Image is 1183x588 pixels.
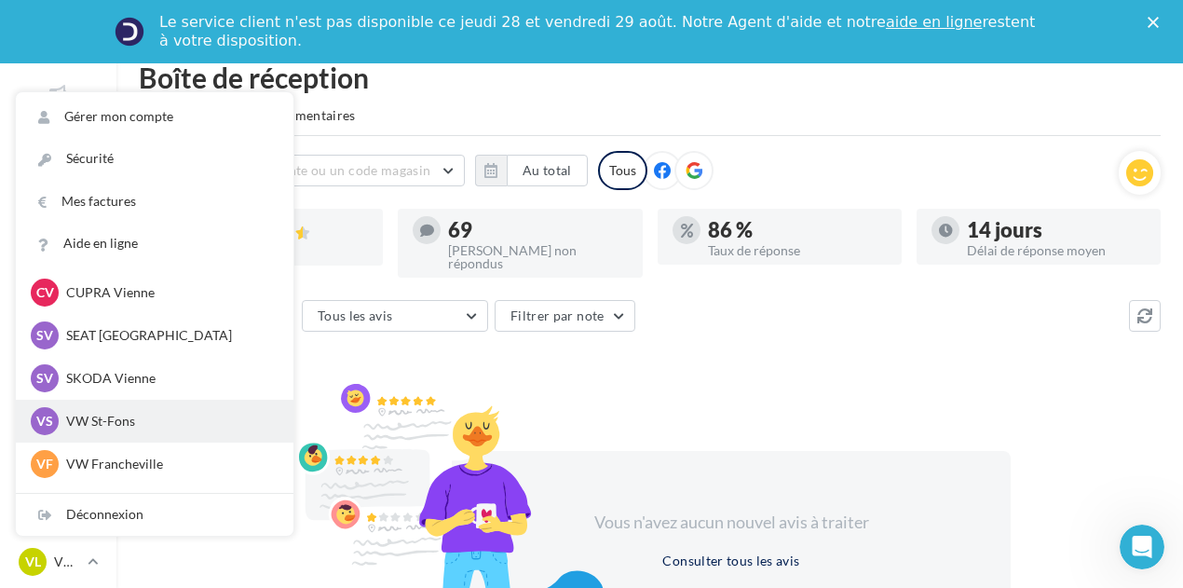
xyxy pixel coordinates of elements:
[598,151,647,190] div: Tous
[159,13,1039,50] div: Le service client n'est pas disponible ce jeudi 28 et vendredi 29 août. Notre Agent d'aide et not...
[66,326,271,345] p: SEAT [GEOGRAPHIC_DATA]
[967,244,1146,257] div: Délai de réponse moyen
[25,553,41,571] span: VL
[16,138,293,180] a: Sécurité
[66,455,271,473] p: VW Francheville
[571,511,891,535] div: Vous n'avez aucun nouvel avis à traiter
[36,283,54,302] span: CV
[36,412,53,431] span: VS
[139,155,465,186] button: Choisir un point de vente ou un code magasin
[36,369,53,388] span: SV
[66,283,271,302] p: CUPRA Vienne
[16,494,293,536] div: Déconnexion
[1148,17,1166,28] div: Fermer
[36,455,53,473] span: VF
[302,300,488,332] button: Tous les avis
[115,17,144,47] img: Profile image for Service-Client
[16,181,293,223] a: Mes factures
[655,550,807,572] button: Consulter tous les avis
[967,220,1146,240] div: 14 jours
[139,63,1161,91] div: Boîte de réception
[15,78,102,124] a: Opérations
[318,308,393,323] span: Tous les avis
[66,369,271,388] p: SKODA Vienne
[708,244,887,257] div: Taux de réponse
[475,155,588,186] button: Au total
[36,326,53,345] span: SV
[16,96,293,138] a: Gérer mon compte
[15,544,102,580] a: VL VW Lyon 7
[66,412,271,431] p: VW St-Fons
[708,220,887,240] div: 86 %
[495,300,635,332] button: Filtrer par note
[54,553,80,571] p: VW Lyon 7
[1120,525,1164,569] iframe: Intercom live chat
[266,106,356,125] span: Commentaires
[886,13,982,31] a: aide en ligne
[16,223,293,265] a: Aide en ligne
[448,244,627,270] div: [PERSON_NAME] non répondus
[507,155,588,186] button: Au total
[448,220,627,240] div: 69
